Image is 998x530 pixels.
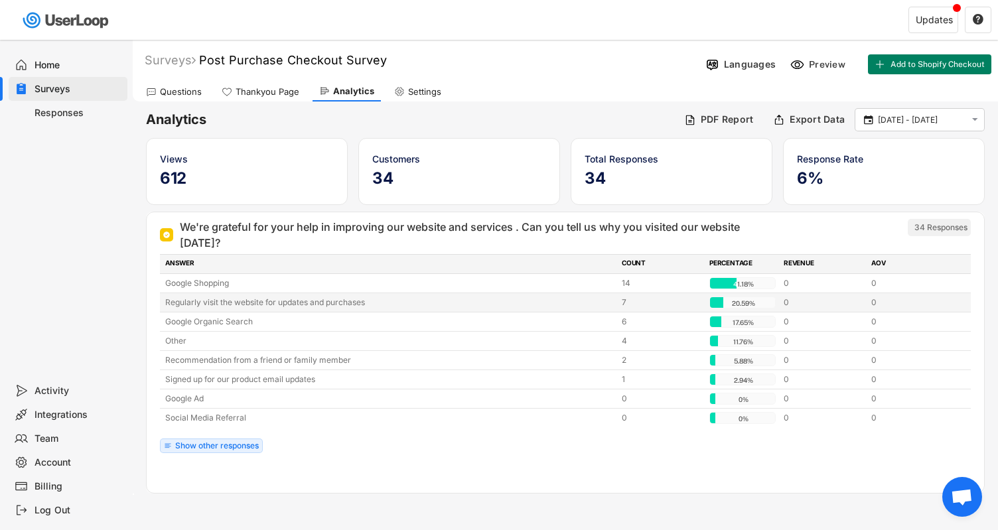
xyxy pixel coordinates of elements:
div: PDF Report [701,113,754,125]
div: Integrations [35,409,122,421]
div: ANSWER [165,258,614,270]
div: Responses [35,107,122,119]
div: AOV [871,258,951,270]
div: 0 [871,393,951,405]
h6: Analytics [146,111,674,129]
div: 0 [871,373,951,385]
div: 0 [871,277,951,289]
div: 0 [622,393,701,405]
div: 0% [713,393,774,405]
div: Google Ad [165,393,614,405]
div: 5.88% [713,355,774,367]
img: Single Select [163,231,171,239]
div: 7 [622,297,701,308]
div: 11.76% [713,336,774,348]
div: 4 [622,335,701,347]
button:  [969,114,981,125]
button: Add to Shopify Checkout [868,54,991,74]
h5: 6% [797,168,971,188]
div: 0 [784,297,863,308]
div: 0 [871,354,951,366]
div: 20.59% [713,297,774,309]
div: Signed up for our product email updates [165,373,614,385]
div: Log Out [35,504,122,517]
div: Response Rate [797,152,971,166]
div: 0 [871,297,951,308]
input: Select Date Range [878,113,965,127]
div: Total Responses [585,152,758,166]
div: Team [35,432,122,445]
div: Social Media Referral [165,412,614,424]
div: 0 [784,412,863,424]
div: 41.18% [713,278,774,290]
font: Post Purchase Checkout Survey [199,53,387,67]
button:  [862,114,875,126]
text:  [864,113,873,125]
div: Thankyou Page [236,86,299,98]
div: 17.65% [713,316,774,328]
div: PERCENTAGE [709,258,776,270]
div: Show other responses [175,442,259,450]
h5: 34 [372,168,546,188]
div: Surveys [35,83,122,96]
div: 14 [622,277,701,289]
text:  [972,114,978,125]
div: 0 [784,373,863,385]
img: Language%20Icon.svg [705,58,719,72]
h5: 612 [160,168,334,188]
img: userloop-logo-01.svg [20,7,113,34]
div: 0% [713,413,774,425]
div: Regularly visit the website for updates and purchases [165,297,614,308]
button:  [972,14,984,26]
div: COUNT [622,258,701,270]
div: Account [35,456,122,469]
h5: 34 [585,168,758,188]
div: 0 [784,316,863,328]
div: Billing [35,480,122,493]
div: Other [165,335,614,347]
a: Open chat [942,477,982,517]
div: Preview [809,58,849,70]
div: 0 [871,412,951,424]
div: REVENUE [784,258,863,270]
div: Customers [372,152,546,166]
div: Surveys [145,52,196,68]
div: Settings [408,86,441,98]
div: 0 [784,393,863,405]
div: 0 [622,412,701,424]
div: Activity [35,385,122,397]
div: 34 Responses [914,222,967,233]
div: Google Shopping [165,277,614,289]
div: 0 [871,335,951,347]
text:  [973,13,983,25]
div: 6 [622,316,701,328]
div: 0 [784,335,863,347]
div: Analytics [333,86,374,97]
div: 1 [622,373,701,385]
div: 2 [622,354,701,366]
div: Google Organic Search [165,316,614,328]
span: Add to Shopify Checkout [891,60,985,68]
div: Updates [916,15,953,25]
div: 0 [871,316,951,328]
div: 2.94% [713,374,774,386]
div: Home [35,59,122,72]
div: Languages [724,58,776,70]
div: 0 [784,277,863,289]
div: Recommendation from a friend or family member [165,354,614,366]
div: We're grateful for your help in improving our website and services . Can you tell us why you visi... [180,219,777,251]
div: Export Data [790,113,845,125]
div: Views [160,152,334,166]
div: Questions [160,86,202,98]
div: 0 [784,354,863,366]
